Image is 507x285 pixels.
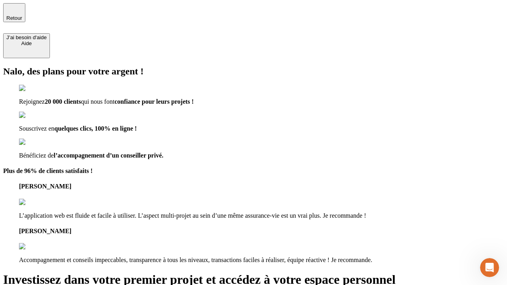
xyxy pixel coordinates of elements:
div: Aide [6,40,47,46]
h4: [PERSON_NAME] [19,183,504,190]
p: L’application web est fluide et facile à utiliser. L’aspect multi-projet au sein d’une même assur... [19,212,504,219]
span: l’accompagnement d’un conseiller privé. [54,152,164,159]
span: 20 000 clients [45,98,81,105]
span: confiance pour leurs projets ! [114,98,194,105]
img: checkmark [19,112,53,119]
h4: Plus de 96% de clients satisfaits ! [3,167,504,175]
iframe: Intercom live chat [480,258,499,277]
span: quelques clics, 100% en ligne ! [54,125,137,132]
button: J’ai besoin d'aideAide [3,33,50,58]
span: Retour [6,15,22,21]
img: reviews stars [19,243,58,250]
span: qui nous font [81,98,114,105]
span: Bénéficiez de [19,152,54,159]
span: Rejoignez [19,98,45,105]
span: Souscrivez en [19,125,54,132]
h2: Nalo, des plans pour votre argent ! [3,66,504,77]
button: Retour [3,3,25,22]
img: reviews stars [19,199,58,206]
img: checkmark [19,85,53,92]
div: J’ai besoin d'aide [6,34,47,40]
h4: [PERSON_NAME] [19,228,504,235]
img: checkmark [19,139,53,146]
p: Accompagnement et conseils impeccables, transparence à tous les niveaux, transactions faciles à r... [19,256,504,264]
